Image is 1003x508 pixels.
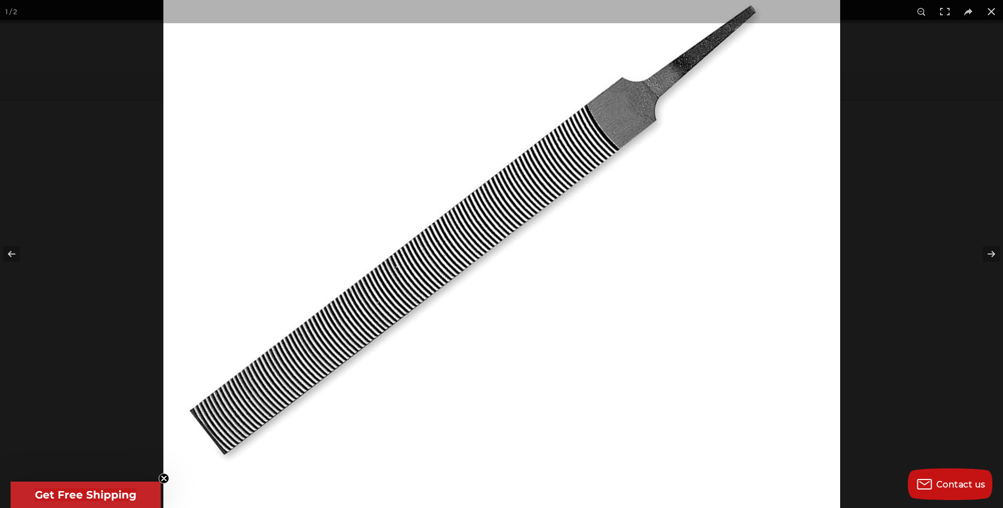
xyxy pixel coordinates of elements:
button: Contact us [908,468,992,500]
button: Next (arrow right) [966,228,1003,280]
div: Get Free ShippingClose teaser [11,482,161,508]
span: Get Free Shipping [35,488,136,501]
button: Close teaser [159,473,169,484]
span: Contact us [936,479,986,490]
